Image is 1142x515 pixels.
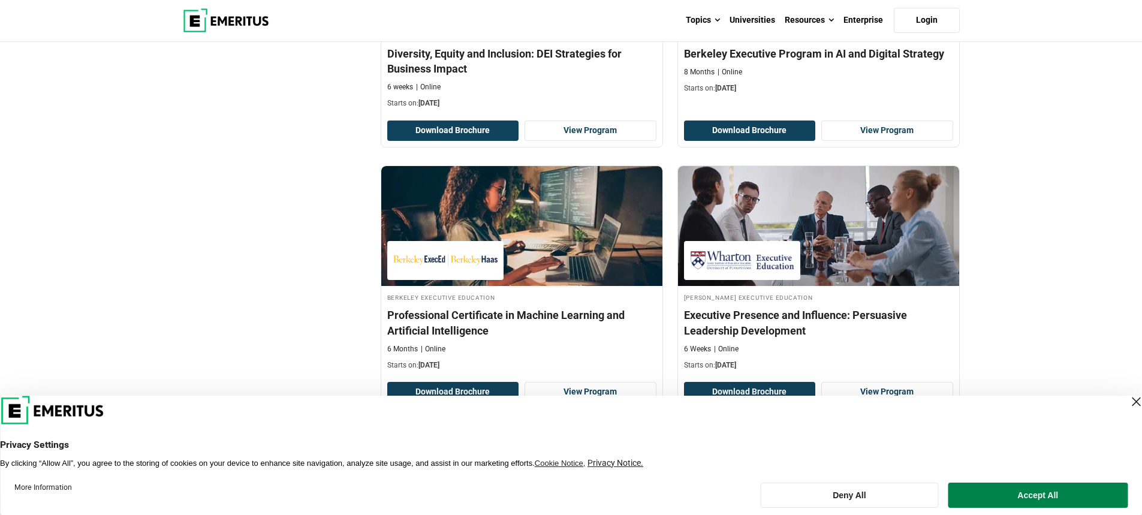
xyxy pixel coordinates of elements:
[387,308,656,338] h4: Professional Certificate in Machine Learning and Artificial Intelligence
[381,166,662,286] img: Professional Certificate in Machine Learning and Artificial Intelligence | Online AI and Machine ...
[387,344,418,354] p: 6 Months
[715,361,736,369] span: [DATE]
[387,82,413,92] p: 6 weeks
[678,166,959,286] img: Executive Presence and Influence: Persuasive Leadership Development | Online Leadership Course
[387,98,656,109] p: Starts on:
[684,83,953,94] p: Starts on:
[416,82,441,92] p: Online
[714,344,739,354] p: Online
[821,121,953,141] a: View Program
[894,8,960,33] a: Login
[418,361,439,369] span: [DATE]
[387,292,656,302] h4: Berkeley Executive Education
[418,99,439,107] span: [DATE]
[684,360,953,371] p: Starts on:
[678,166,959,377] a: Leadership Course by Wharton Executive Education - October 22, 2025 Wharton Executive Education [...
[381,166,662,377] a: AI and Machine Learning Course by Berkeley Executive Education - November 6, 2025 Berkeley Execut...
[387,382,519,402] button: Download Brochure
[525,382,656,402] a: View Program
[421,344,445,354] p: Online
[821,382,953,402] a: View Program
[684,308,953,338] h4: Executive Presence and Influence: Persuasive Leadership Development
[718,67,742,77] p: Online
[393,247,498,274] img: Berkeley Executive Education
[684,344,711,354] p: 6 Weeks
[387,46,656,76] h4: Diversity, Equity and Inclusion: DEI Strategies for Business Impact
[684,292,953,302] h4: [PERSON_NAME] Executive Education
[525,121,656,141] a: View Program
[684,67,715,77] p: 8 Months
[387,121,519,141] button: Download Brochure
[690,247,794,274] img: Wharton Executive Education
[387,360,656,371] p: Starts on:
[684,46,953,61] h4: Berkeley Executive Program in AI and Digital Strategy
[684,382,816,402] button: Download Brochure
[715,84,736,92] span: [DATE]
[684,121,816,141] button: Download Brochure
